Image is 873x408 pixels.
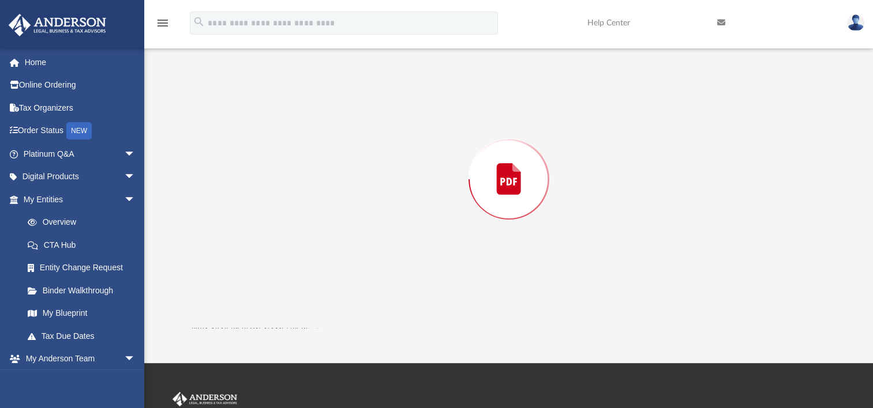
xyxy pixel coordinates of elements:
span: arrow_drop_down [124,165,147,189]
a: Platinum Q&Aarrow_drop_down [8,142,153,165]
a: Binder Walkthrough [16,279,153,302]
a: Overview [16,211,153,234]
a: Order StatusNEW [8,119,153,143]
a: My Blueprint [16,302,147,325]
a: My Anderson Teamarrow_drop_down [8,347,147,371]
img: User Pic [847,14,864,31]
div: NEW [66,122,92,139]
span: arrow_drop_down [124,142,147,166]
a: My Entitiesarrow_drop_down [8,188,153,211]
img: Anderson Advisors Platinum Portal [5,14,110,36]
a: menu [156,22,170,30]
a: Home [8,51,153,74]
a: CTA Hub [16,233,153,256]
a: Digital Productsarrow_drop_down [8,165,153,188]
i: search [193,16,205,28]
span: arrow_drop_down [124,347,147,371]
div: Preview [181,1,837,328]
a: Online Ordering [8,74,153,97]
span: arrow_drop_down [124,188,147,211]
a: Tax Organizers [8,96,153,119]
a: Entity Change Request [16,256,153,279]
a: Tax Due Dates [16,324,153,347]
img: Anderson Advisors Platinum Portal [170,392,239,407]
i: menu [156,16,170,30]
